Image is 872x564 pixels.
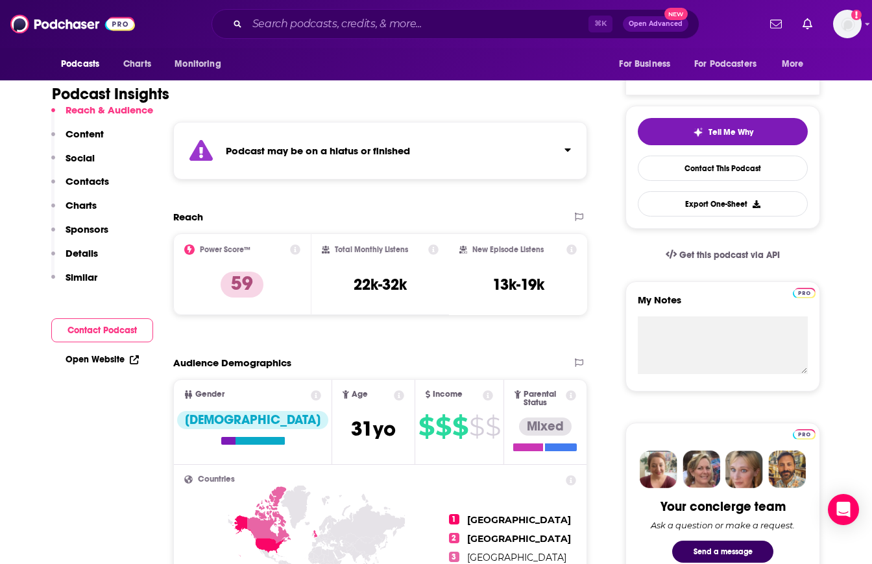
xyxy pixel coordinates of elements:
span: Parental Status [524,390,564,407]
a: Pro website [793,427,816,440]
div: Search podcasts, credits, & more... [212,9,699,39]
span: Tell Me Why [708,127,753,137]
a: Open Website [66,354,139,365]
button: Send a message [672,541,773,563]
span: [GEOGRAPHIC_DATA] [467,533,571,545]
span: More [782,55,804,73]
p: Social [66,152,95,164]
span: [GEOGRAPHIC_DATA] [467,514,571,526]
span: $ [418,416,434,437]
button: Reach & Audience [51,104,153,128]
a: Contact This Podcast [638,156,808,181]
p: Sponsors [66,223,108,235]
span: $ [435,416,451,437]
span: Age [352,390,368,399]
strong: Podcast may be on a hiatus or finished [226,145,410,157]
button: tell me why sparkleTell Me Why [638,118,808,145]
button: Show profile menu [833,10,862,38]
span: $ [469,416,484,437]
a: Charts [115,52,159,76]
h2: Power Score™ [200,245,250,254]
a: Show notifications dropdown [765,13,787,35]
button: open menu [773,52,820,76]
div: Mixed [519,417,572,436]
img: Podchaser - Follow, Share and Rate Podcasts [10,12,135,36]
h3: 13k-19k [492,275,544,294]
img: Podchaser Pro [793,429,816,440]
button: Content [51,128,104,152]
button: Details [51,247,98,271]
a: Get this podcast via API [655,239,790,271]
span: $ [452,416,468,437]
h2: New Episode Listens [472,245,544,254]
button: open menu [610,52,686,76]
a: Show notifications dropdown [797,13,817,35]
button: Charts [51,199,97,223]
img: tell me why sparkle [693,127,703,137]
p: Reach & Audience [66,104,153,116]
img: Podchaser Pro [793,288,816,298]
svg: Add a profile image [851,10,862,20]
img: Jon Profile [768,451,806,488]
a: Pro website [793,286,816,298]
input: Search podcasts, credits, & more... [247,14,588,34]
button: Social [51,152,95,176]
p: Details [66,247,98,259]
span: Charts [123,55,151,73]
span: New [664,8,688,20]
label: My Notes [638,294,808,316]
img: Barbara Profile [683,451,720,488]
p: Contacts [66,175,109,187]
span: 31 yo [351,416,396,441]
div: [DEMOGRAPHIC_DATA] [177,411,328,429]
button: Open AdvancedNew [623,16,688,32]
span: Income [433,390,463,399]
h2: Audience Demographics [173,357,291,369]
p: 59 [221,272,263,298]
button: Similar [51,271,97,295]
img: Jules Profile [725,451,763,488]
span: Get this podcast via API [679,250,780,261]
span: For Business [619,55,670,73]
p: Charts [66,199,97,211]
div: Ask a question or make a request. [651,520,795,530]
section: Click to expand status details [173,122,587,180]
span: Countries [198,475,235,484]
button: Export One-Sheet [638,191,808,217]
span: Monitoring [175,55,221,73]
img: Sydney Profile [640,451,677,488]
span: $ [485,416,500,437]
h2: Total Monthly Listens [335,245,408,254]
button: Sponsors [51,223,108,247]
span: Gender [195,390,224,399]
span: [GEOGRAPHIC_DATA] [467,552,566,563]
h1: Podcast Insights [52,84,169,104]
button: open menu [686,52,775,76]
span: ⌘ K [588,16,612,32]
h3: 22k-32k [354,275,407,294]
span: Podcasts [61,55,99,73]
span: Open Advanced [629,21,683,27]
button: open menu [52,52,116,76]
span: 1 [449,514,459,524]
button: open menu [165,52,237,76]
p: Similar [66,271,97,283]
div: Open Intercom Messenger [828,494,859,525]
img: User Profile [833,10,862,38]
button: Contact Podcast [51,318,153,342]
h2: Reach [173,211,203,223]
span: 3 [449,552,459,562]
p: Content [66,128,104,140]
span: 2 [449,533,459,543]
div: Your concierge team [660,499,786,515]
span: For Podcasters [694,55,757,73]
button: Contacts [51,175,109,199]
span: Logged in as patiencebaldacci [833,10,862,38]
